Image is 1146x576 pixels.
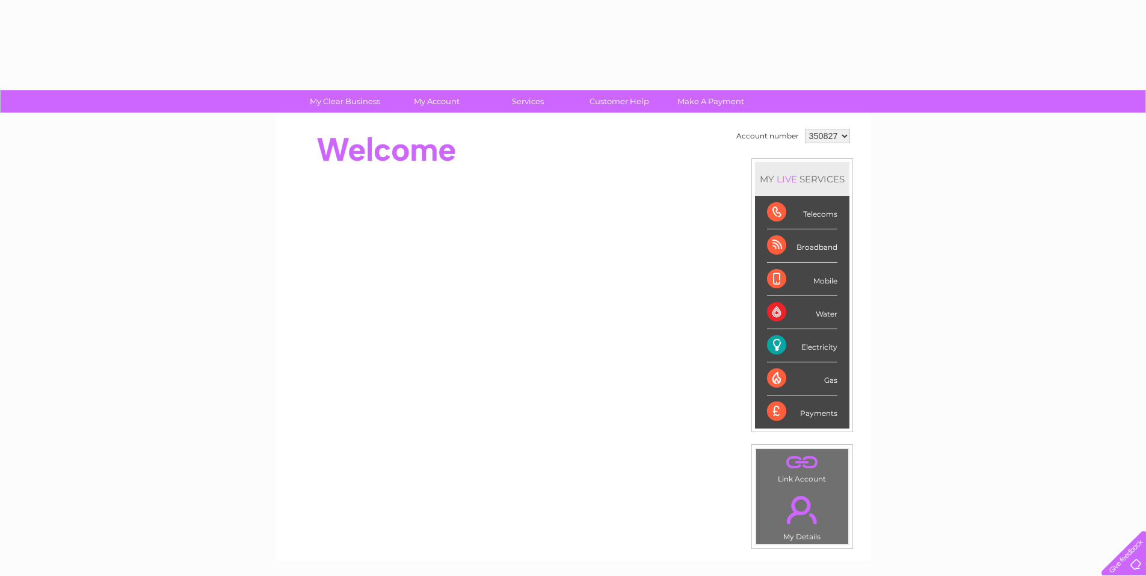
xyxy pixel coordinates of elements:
a: . [759,452,845,473]
td: Link Account [756,448,849,486]
a: Make A Payment [661,90,760,113]
div: Electricity [767,329,837,362]
div: Telecoms [767,196,837,229]
a: My Account [387,90,486,113]
div: Mobile [767,263,837,296]
td: Account number [733,126,802,146]
td: My Details [756,486,849,545]
div: Broadband [767,229,837,262]
a: My Clear Business [295,90,395,113]
div: LIVE [774,173,799,185]
a: Services [478,90,578,113]
a: . [759,489,845,531]
div: Gas [767,362,837,395]
div: Payments [767,395,837,428]
div: Water [767,296,837,329]
a: Customer Help [570,90,669,113]
div: MY SERVICES [755,162,849,196]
